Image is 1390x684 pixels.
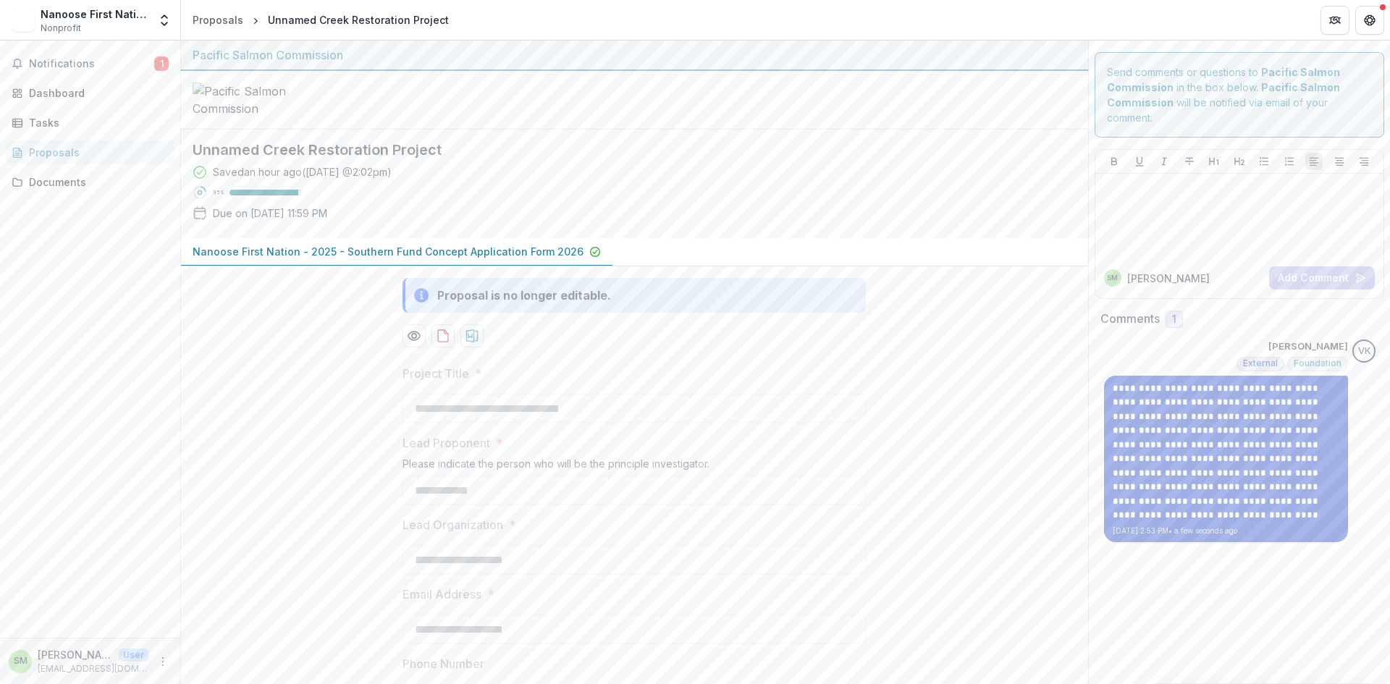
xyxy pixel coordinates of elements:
button: Notifications1 [6,52,174,75]
span: Foundation [1294,358,1341,368]
div: Saved an hour ago ( [DATE] @ 2:02pm ) [213,164,392,180]
div: Tasks [29,115,163,130]
p: [PERSON_NAME] [1268,339,1348,354]
p: Project Title [403,365,469,382]
button: Underline [1131,153,1148,170]
button: Align Right [1355,153,1373,170]
div: Unnamed Creek Restoration Project [268,12,449,28]
a: Proposals [6,140,174,164]
button: Open entity switcher [154,6,174,35]
div: Nanoose First Nation [41,7,148,22]
p: User [119,649,148,662]
button: Heading 1 [1205,153,1223,170]
div: Proposals [29,145,163,160]
img: Nanoose First Nation [12,9,35,32]
p: Lead Proponent [403,434,490,452]
p: Email Address [403,586,481,603]
button: Heading 2 [1231,153,1248,170]
button: Ordered List [1281,153,1298,170]
img: Pacific Salmon Commission [193,83,337,117]
button: Preview b850e72e-8388-4932-ab1a-7fa8d2069914-0.pdf [403,324,426,347]
span: 1 [154,56,169,71]
p: Phone Number [403,655,484,672]
a: Tasks [6,111,174,135]
button: Align Left [1305,153,1323,170]
button: Bold [1105,153,1123,170]
div: Documents [29,174,163,190]
span: Nonprofit [41,22,81,35]
span: Notifications [29,58,154,70]
button: Get Help [1355,6,1384,35]
div: Proposals [193,12,243,28]
button: Bullet List [1255,153,1273,170]
a: Dashboard [6,81,174,105]
button: Partners [1320,6,1349,35]
div: Pacific Salmon Commission [193,46,1077,64]
div: Steven Moore [1107,274,1118,282]
div: Dashboard [29,85,163,101]
button: download-proposal [460,324,484,347]
div: Steven Moore [14,656,28,666]
p: Nanoose First Nation - 2025 - Southern Fund Concept Application Form 2026 [193,244,584,259]
div: Proposal is no longer editable. [437,287,611,304]
p: Due on [DATE] 11:59 PM [213,206,327,221]
span: External [1243,358,1278,368]
button: Strike [1181,153,1198,170]
h2: Unnamed Creek Restoration Project [193,141,1053,159]
button: download-proposal [431,324,455,347]
nav: breadcrumb [187,9,455,30]
span: 1 [1172,313,1176,326]
p: [PERSON_NAME] [38,647,113,662]
a: Documents [6,170,174,194]
button: Add Comment [1269,266,1375,290]
button: Align Center [1331,153,1348,170]
p: [EMAIL_ADDRESS][DOMAIN_NAME] [38,662,148,675]
div: Victor Keong [1358,347,1370,356]
h2: Comments [1100,312,1160,326]
div: Please indicate the person who will be the principle investigator. [403,457,866,476]
button: More [154,653,172,670]
div: Send comments or questions to in the box below. will be notified via email of your comment. [1095,52,1385,138]
a: Proposals [187,9,249,30]
p: [PERSON_NAME] [1127,271,1210,286]
button: Italicize [1155,153,1173,170]
p: Lead Organization [403,516,503,533]
p: 95 % [213,187,224,198]
p: [DATE] 2:53 PM • a few seconds ago [1113,525,1339,536]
